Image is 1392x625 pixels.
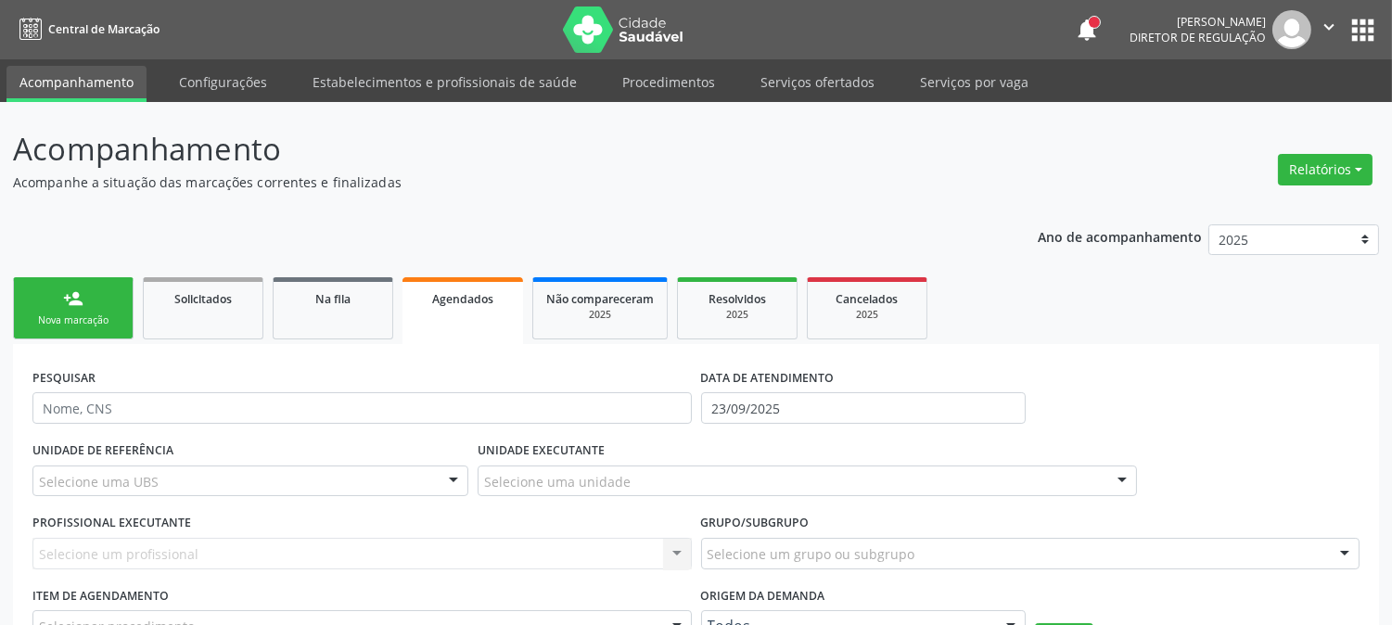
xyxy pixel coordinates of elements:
label: Origem da demanda [701,582,825,611]
i:  [1319,17,1339,37]
span: Diretor de regulação [1130,30,1266,45]
a: Central de Marcação [13,14,160,45]
label: Grupo/Subgrupo [701,509,810,538]
p: Acompanhamento [13,126,969,172]
label: UNIDADE EXECUTANTE [478,437,605,466]
a: Serviços por vaga [907,66,1041,98]
label: DATA DE ATENDIMENTO [701,364,835,392]
input: Selecione um intervalo [701,392,1026,424]
span: Não compareceram [546,291,654,307]
div: Nova marcação [27,313,120,327]
span: Na fila [315,291,351,307]
label: UNIDADE DE REFERÊNCIA [32,437,173,466]
a: Configurações [166,66,280,98]
span: Cancelados [836,291,899,307]
img: img [1272,10,1311,49]
span: Central de Marcação [48,21,160,37]
div: [PERSON_NAME] [1130,14,1266,30]
span: Selecione uma UBS [39,472,159,491]
span: Agendados [432,291,493,307]
label: PESQUISAR [32,364,96,392]
a: Procedimentos [609,66,728,98]
span: Selecione uma unidade [484,472,631,491]
span: Solicitados [174,291,232,307]
a: Estabelecimentos e profissionais de saúde [300,66,590,98]
button: notifications [1074,17,1100,43]
div: 2025 [546,308,654,322]
button: apps [1347,14,1379,46]
button: Relatórios [1278,154,1373,185]
div: 2025 [691,308,784,322]
span: Selecione um grupo ou subgrupo [708,544,915,564]
div: 2025 [821,308,913,322]
a: Acompanhamento [6,66,147,102]
a: Serviços ofertados [747,66,888,98]
p: Ano de acompanhamento [1038,224,1202,248]
label: PROFISSIONAL EXECUTANTE [32,509,191,538]
div: person_add [63,288,83,309]
label: Item de agendamento [32,582,169,611]
input: Nome, CNS [32,392,692,424]
span: Resolvidos [709,291,766,307]
button:  [1311,10,1347,49]
p: Acompanhe a situação das marcações correntes e finalizadas [13,172,969,192]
